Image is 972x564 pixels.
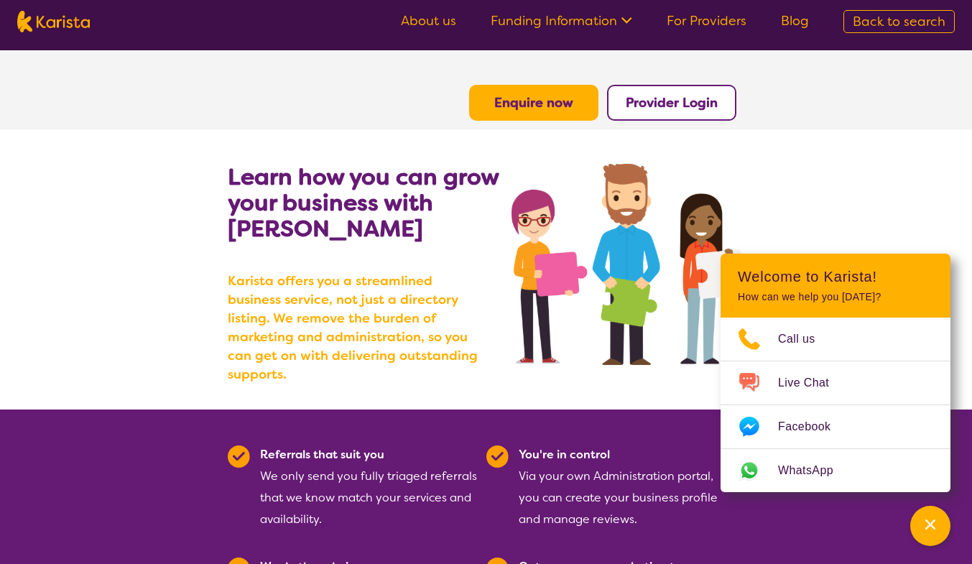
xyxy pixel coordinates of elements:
[738,291,933,303] p: How can we help you [DATE]?
[910,506,950,546] button: Channel Menu
[721,449,950,492] a: Web link opens in a new tab.
[491,12,632,29] a: Funding Information
[260,447,384,462] b: Referrals that suit you
[781,12,809,29] a: Blog
[17,11,90,32] img: Karista logo
[519,447,610,462] b: You're in control
[778,372,846,394] span: Live Chat
[607,85,736,121] button: Provider Login
[626,94,718,111] a: Provider Login
[228,445,250,468] img: Tick
[721,318,950,492] ul: Choose channel
[228,272,486,384] b: Karista offers you a streamlined business service, not just a directory listing. We remove the bu...
[469,85,598,121] button: Enquire now
[667,12,746,29] a: For Providers
[401,12,456,29] a: About us
[778,328,833,350] span: Call us
[519,444,736,530] div: Via your own Administration portal, you can create your business profile and manage reviews.
[512,164,744,365] img: grow your business with Karista
[738,268,933,285] h2: Welcome to Karista!
[486,445,509,468] img: Tick
[778,460,851,481] span: WhatsApp
[260,444,478,530] div: We only send you fully triaged referrals that we know match your services and availability.
[853,13,945,30] span: Back to search
[494,94,573,111] a: Enquire now
[843,10,955,33] a: Back to search
[721,254,950,492] div: Channel Menu
[778,416,848,438] span: Facebook
[228,162,499,244] b: Learn how you can grow your business with [PERSON_NAME]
